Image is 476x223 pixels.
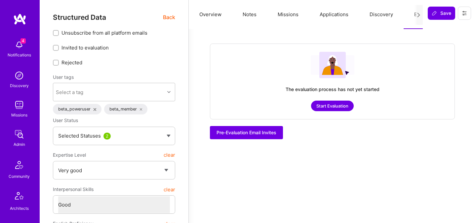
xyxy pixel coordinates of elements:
[53,74,74,80] label: User tags
[61,44,109,51] span: Invited to evaluation
[140,108,142,111] i: icon Close
[432,10,451,16] span: Save
[217,129,276,136] span: Pre-Evaluation Email Invites
[167,90,171,94] i: icon Chevron
[210,126,283,139] button: Pre-Evaluation Email Invites
[14,141,25,148] div: Admin
[53,104,101,114] div: beta_poweruser
[311,101,354,111] button: Start Evaluation
[58,133,101,139] span: Selected Statuses
[20,38,26,44] span: 4
[61,29,147,36] span: Unsubscribe from all platform emails
[11,189,27,205] img: Architects
[94,108,96,111] i: icon Close
[8,51,31,58] div: Notifications
[11,111,27,118] div: Missions
[53,183,94,195] span: Interpersonal Skills
[428,7,455,20] button: Save
[13,38,26,51] img: bell
[10,82,29,89] div: Discovery
[11,157,27,173] img: Community
[163,13,175,21] span: Back
[416,13,421,17] i: icon Next
[104,104,148,114] div: beta_member
[164,183,175,195] button: clear
[13,128,26,141] img: admin teamwork
[13,98,26,111] img: teamwork
[61,59,82,66] span: Rejected
[53,117,78,123] span: User Status
[103,133,111,140] div: 2
[10,205,29,212] div: Architects
[13,69,26,82] img: discovery
[53,13,106,21] span: Structured Data
[53,149,86,161] span: Expertise Level
[56,89,83,96] div: Select a tag
[167,135,171,137] img: caret
[9,173,30,180] div: Community
[13,13,26,25] img: logo
[164,149,175,161] button: clear
[286,86,379,93] div: The evaluation process has not yet started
